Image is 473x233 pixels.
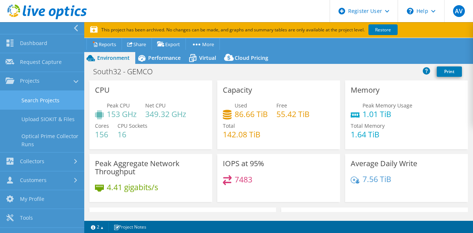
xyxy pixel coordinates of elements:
[148,54,181,61] span: Performance
[122,38,152,50] a: Share
[407,8,414,14] svg: \n
[118,122,147,129] span: CPU Sockets
[95,160,207,176] h3: Peak Aggregate Network Throughput
[108,222,152,232] a: Project Notes
[223,130,261,138] h4: 142.08 TiB
[453,5,465,17] span: AV
[276,102,287,109] span: Free
[145,102,166,109] span: Net CPU
[235,54,268,61] span: Cloud Pricing
[223,122,235,129] span: Total
[351,86,380,94] h3: Memory
[145,110,186,118] h4: 349.32 GHz
[90,26,440,34] p: This project has been archived. No changes can be made, and graphs and summary tables are only av...
[118,130,147,138] h4: 16
[235,175,252,184] h4: 7483
[437,66,462,77] a: Print
[363,102,412,109] span: Peak Memory Usage
[363,175,391,183] h4: 7.56 TiB
[368,24,398,35] a: Restore
[86,38,122,50] a: Reports
[223,160,264,168] h3: IOPS at 95%
[97,54,130,61] span: Environment
[90,68,164,76] h1: South32 - GEMCO
[95,122,109,129] span: Cores
[95,130,109,138] h4: 156
[107,102,130,109] span: Peak CPU
[235,110,268,118] h4: 86.66 TiB
[107,183,158,191] h4: 4.41 gigabits/s
[223,86,252,94] h3: Capacity
[95,86,110,94] h3: CPU
[86,222,109,232] a: 2
[152,38,186,50] a: Export
[276,110,310,118] h4: 55.42 TiB
[186,38,220,50] a: More
[107,110,137,118] h4: 153 GHz
[235,102,247,109] span: Used
[199,54,216,61] span: Virtual
[363,110,412,118] h4: 1.01 TiB
[351,130,385,138] h4: 1.64 TiB
[351,160,417,168] h3: Average Daily Write
[351,122,385,129] span: Total Memory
